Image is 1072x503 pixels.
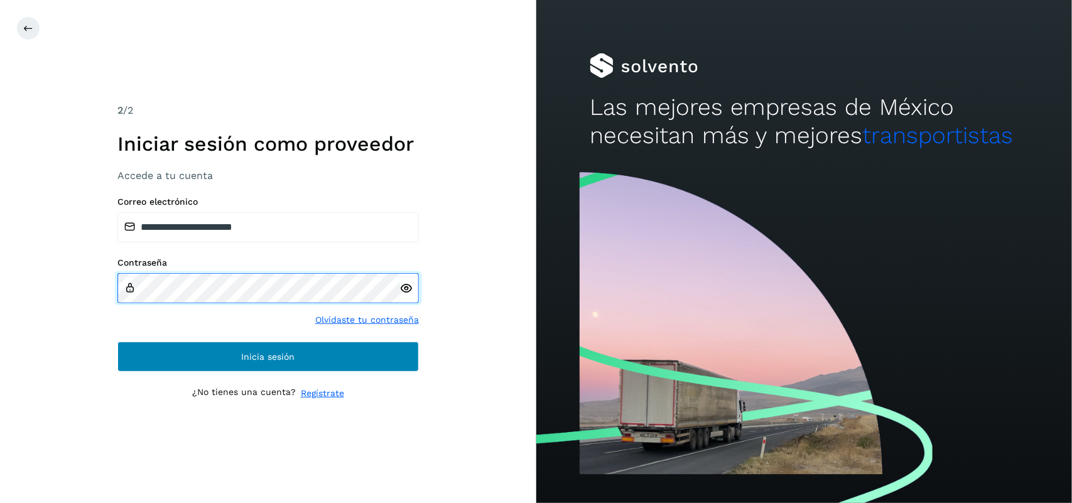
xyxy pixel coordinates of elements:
span: Inicia sesión [241,352,295,361]
label: Correo electrónico [117,197,419,207]
p: ¿No tienes una cuenta? [192,387,296,400]
span: transportistas [863,122,1014,149]
span: 2 [117,104,123,116]
div: /2 [117,103,419,118]
h1: Iniciar sesión como proveedor [117,132,419,156]
a: Regístrate [301,387,344,400]
label: Contraseña [117,257,419,268]
a: Olvidaste tu contraseña [315,313,419,327]
button: Inicia sesión [117,342,419,372]
h3: Accede a tu cuenta [117,170,419,181]
h2: Las mejores empresas de México necesitan más y mejores [590,94,1019,149]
